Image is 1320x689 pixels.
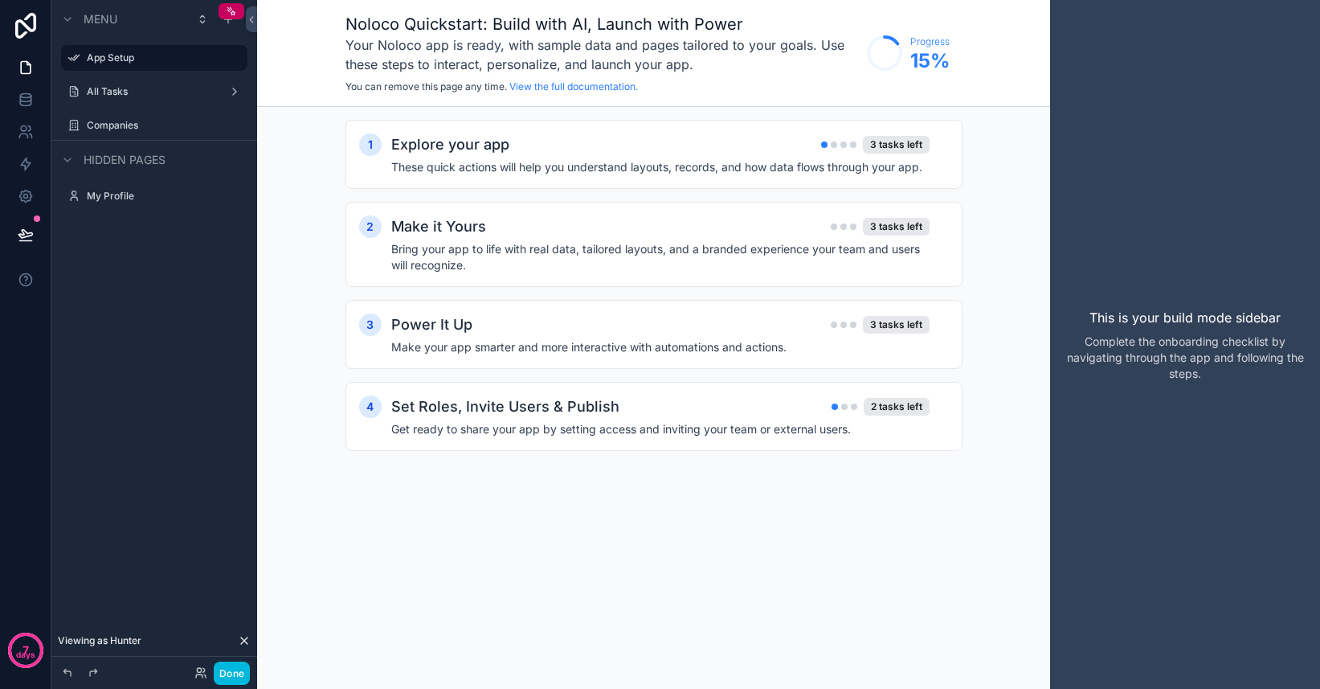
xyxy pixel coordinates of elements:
p: Complete the onboarding checklist by navigating through the app and following the steps. [1063,334,1307,382]
h3: Your Noloco app is ready, with sample data and pages tailored to your goals. Use these steps to i... [345,35,859,74]
p: This is your build mode sidebar [1089,308,1281,327]
span: Viewing as Hunter [58,634,141,647]
p: 7 [22,642,29,658]
label: Companies [87,119,238,132]
label: My Profile [87,190,238,203]
a: View the full documentation. [509,80,638,92]
p: days [16,649,35,662]
span: You can remove this page any time. [345,80,507,92]
button: Done [214,662,250,685]
span: Menu [84,11,117,27]
label: All Tasks [87,85,215,98]
span: Progress [910,35,950,48]
span: 15 % [910,48,950,74]
h1: Noloco Quickstart: Build with AI, Launch with Power [345,13,859,35]
label: App Setup [87,51,238,64]
span: Hidden pages [84,152,166,168]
